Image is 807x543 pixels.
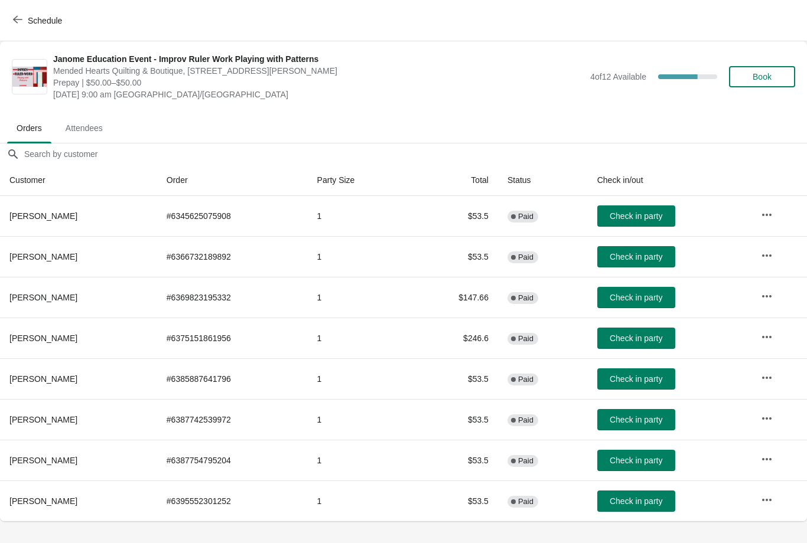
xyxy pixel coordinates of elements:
[308,236,410,277] td: 1
[610,456,662,465] span: Check in party
[308,318,410,358] td: 1
[157,358,308,399] td: # 6385887641796
[518,212,533,221] span: Paid
[410,165,498,196] th: Total
[518,253,533,262] span: Paid
[157,165,308,196] th: Order
[410,480,498,521] td: $53.5
[53,53,584,65] span: Janome Education Event - Improv Ruler Work Playing with Patterns
[610,293,662,302] span: Check in party
[597,287,675,308] button: Check in party
[588,165,751,196] th: Check in/out
[518,375,533,384] span: Paid
[56,117,112,139] span: Attendees
[597,450,675,471] button: Check in party
[24,143,807,165] input: Search by customer
[308,480,410,521] td: 1
[610,252,662,261] span: Check in party
[498,165,588,196] th: Status
[410,399,498,440] td: $53.5
[610,496,662,506] span: Check in party
[610,374,662,384] span: Check in party
[597,205,675,227] button: Check in party
[610,415,662,424] span: Check in party
[157,399,308,440] td: # 6387742539972
[518,497,533,506] span: Paid
[53,65,584,77] span: Mended Hearts Quilting & Boutique, [STREET_ADDRESS][PERSON_NAME]
[9,374,77,384] span: [PERSON_NAME]
[410,358,498,399] td: $53.5
[28,16,62,25] span: Schedule
[729,66,795,87] button: Book
[518,416,533,425] span: Paid
[53,89,584,100] span: [DATE] 9:00 am [GEOGRAPHIC_DATA]/[GEOGRAPHIC_DATA]
[9,293,77,302] span: [PERSON_NAME]
[9,496,77,506] span: [PERSON_NAME]
[597,409,675,430] button: Check in party
[157,480,308,521] td: # 6395552301252
[597,490,675,512] button: Check in party
[610,333,662,343] span: Check in party
[157,277,308,318] td: # 6369823195332
[308,399,410,440] td: 1
[590,72,646,81] span: 4 of 12 Available
[308,440,410,480] td: 1
[9,252,77,261] span: [PERSON_NAME]
[518,456,533,466] span: Paid
[597,328,675,349] button: Check in party
[518,293,533,303] span: Paid
[9,415,77,424] span: [PERSON_NAME]
[610,211,662,221] span: Check in party
[9,333,77,343] span: [PERSON_NAME]
[7,117,51,139] span: Orders
[410,236,498,277] td: $53.5
[157,318,308,358] td: # 6375151861956
[410,318,498,358] td: $246.6
[597,246,675,267] button: Check in party
[308,277,410,318] td: 1
[597,368,675,390] button: Check in party
[753,72,772,81] span: Book
[410,196,498,236] td: $53.5
[157,440,308,480] td: # 6387754795204
[410,277,498,318] td: $147.66
[12,67,47,87] img: Janome Education Event - Improv Ruler Work Playing with Patterns
[308,165,410,196] th: Party Size
[308,358,410,399] td: 1
[518,334,533,344] span: Paid
[157,196,308,236] td: # 6345625075908
[157,236,308,277] td: # 6366732189892
[308,196,410,236] td: 1
[9,456,77,465] span: [PERSON_NAME]
[410,440,498,480] td: $53.5
[6,10,71,31] button: Schedule
[9,211,77,221] span: [PERSON_NAME]
[53,77,584,89] span: Prepay | $50.00–$50.00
